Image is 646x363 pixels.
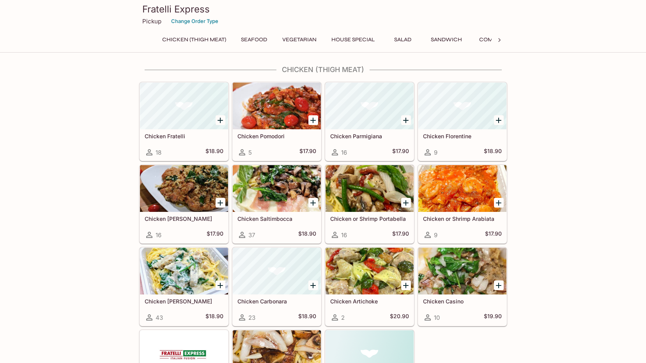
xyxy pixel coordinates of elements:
[156,231,161,239] span: 16
[401,115,411,125] button: Add Chicken Parmigiana
[168,15,222,27] button: Change Order Type
[237,215,316,222] h5: Chicken Saltimbocca
[418,248,506,294] div: Chicken Casino
[330,298,409,305] h5: Chicken Artichoke
[423,215,502,222] h5: Chicken or Shrimp Arabiata
[326,165,414,212] div: Chicken or Shrimp Portabella
[216,115,225,125] button: Add Chicken Fratelli
[216,280,225,290] button: Add Chicken Alfredo
[494,198,504,208] button: Add Chicken or Shrimp Arabiata
[145,298,223,305] h5: Chicken [PERSON_NAME]
[140,83,228,129] div: Chicken Fratelli
[390,313,409,322] h5: $20.90
[232,82,321,161] a: Chicken Pomodori5$17.90
[418,165,507,243] a: Chicken or Shrimp Arabiata9$17.90
[418,82,507,161] a: Chicken Florentine9$18.90
[156,314,163,321] span: 43
[473,34,508,45] button: Combo
[341,314,345,321] span: 2
[341,149,347,156] span: 16
[401,280,411,290] button: Add Chicken Artichoke
[423,133,502,139] h5: Chicken Florentine
[140,165,228,212] div: Chicken Basilio
[145,215,223,222] h5: Chicken [PERSON_NAME]
[248,314,255,321] span: 23
[232,247,321,326] a: Chicken Carbonara23$18.90
[392,230,409,240] h5: $17.90
[308,198,318,208] button: Add Chicken Saltimbocca
[237,34,272,45] button: Seafood
[341,231,347,239] span: 16
[484,148,502,157] h5: $18.90
[385,34,420,45] button: Salad
[327,34,379,45] button: House Special
[427,34,466,45] button: Sandwich
[484,313,502,322] h5: $19.90
[401,198,411,208] button: Add Chicken or Shrimp Portabella
[434,149,437,156] span: 9
[326,83,414,129] div: Chicken Parmigiana
[325,247,414,326] a: Chicken Artichoke2$20.90
[233,165,321,212] div: Chicken Saltimbocca
[156,149,161,156] span: 18
[418,83,506,129] div: Chicken Florentine
[423,298,502,305] h5: Chicken Casino
[237,298,316,305] h5: Chicken Carbonara
[326,248,414,294] div: Chicken Artichoke
[330,133,409,139] h5: Chicken Parmigiana
[145,133,223,139] h5: Chicken Fratelli
[233,83,321,129] div: Chicken Pomodori
[207,230,223,240] h5: $17.90
[139,65,507,74] h4: Chicken (Thigh Meat)
[392,148,409,157] h5: $17.90
[434,231,437,239] span: 9
[140,248,228,294] div: Chicken Alfredo
[298,230,316,240] h5: $18.90
[140,247,228,326] a: Chicken [PERSON_NAME]43$18.90
[494,280,504,290] button: Add Chicken Casino
[325,165,414,243] a: Chicken or Shrimp Portabella16$17.90
[158,34,230,45] button: Chicken (Thigh Meat)
[232,165,321,243] a: Chicken Saltimbocca37$18.90
[216,198,225,208] button: Add Chicken Basilio
[418,247,507,326] a: Chicken Casino10$19.90
[237,133,316,139] h5: Chicken Pomodori
[298,313,316,322] h5: $18.90
[142,3,504,15] h3: Fratelli Express
[233,248,321,294] div: Chicken Carbonara
[248,231,255,239] span: 37
[330,215,409,222] h5: Chicken or Shrimp Portabella
[485,230,502,240] h5: $17.90
[494,115,504,125] button: Add Chicken Florentine
[308,280,318,290] button: Add Chicken Carbonara
[308,115,318,125] button: Add Chicken Pomodori
[140,82,228,161] a: Chicken Fratelli18$18.90
[205,148,223,157] h5: $18.90
[278,34,321,45] button: Vegetarian
[205,313,223,322] h5: $18.90
[142,18,161,25] p: Pickup
[248,149,252,156] span: 5
[140,165,228,243] a: Chicken [PERSON_NAME]16$17.90
[325,82,414,161] a: Chicken Parmigiana16$17.90
[299,148,316,157] h5: $17.90
[418,165,506,212] div: Chicken or Shrimp Arabiata
[434,314,440,321] span: 10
